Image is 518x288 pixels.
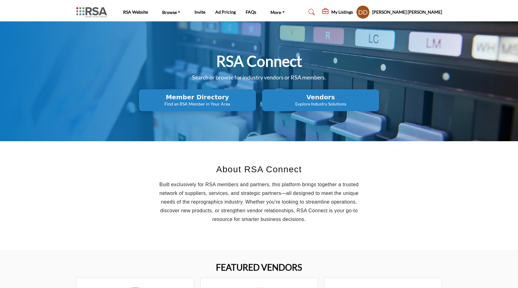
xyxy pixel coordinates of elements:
h5: My Listings [331,9,353,15]
h2: Member Directory [141,93,254,101]
h5: [PERSON_NAME] [PERSON_NAME] [372,9,442,15]
h2: Vendors [264,93,377,101]
button: Member Directory Find an RSA Member in Your Area [139,89,256,111]
p: Explore Industry Solutions [264,101,377,107]
h2: FEATURED VENDORS [216,262,302,273]
a: RSA Website [123,9,148,15]
span: Search or browse for industry vendors or RSA members. [192,74,326,81]
p: Find an RSA Member in Your Area [141,101,254,107]
h1: RSA Connect [216,52,302,71]
button: Vendors Explore Industry Solutions [262,89,379,111]
a: FAQs [246,9,256,15]
a: Browse [158,8,185,16]
button: Show hide supplier dropdown [356,5,370,19]
img: Site Logo [76,7,110,17]
a: Ad Pricing [215,9,236,15]
h2: About RSA Connect [152,163,366,176]
a: More [266,8,289,16]
p: Built exclusively for RSA members and partners, this platform brings together a trusted network o... [152,180,366,224]
a: Search [302,7,319,17]
div: My Listings [322,8,353,16]
a: Invite [194,9,205,15]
